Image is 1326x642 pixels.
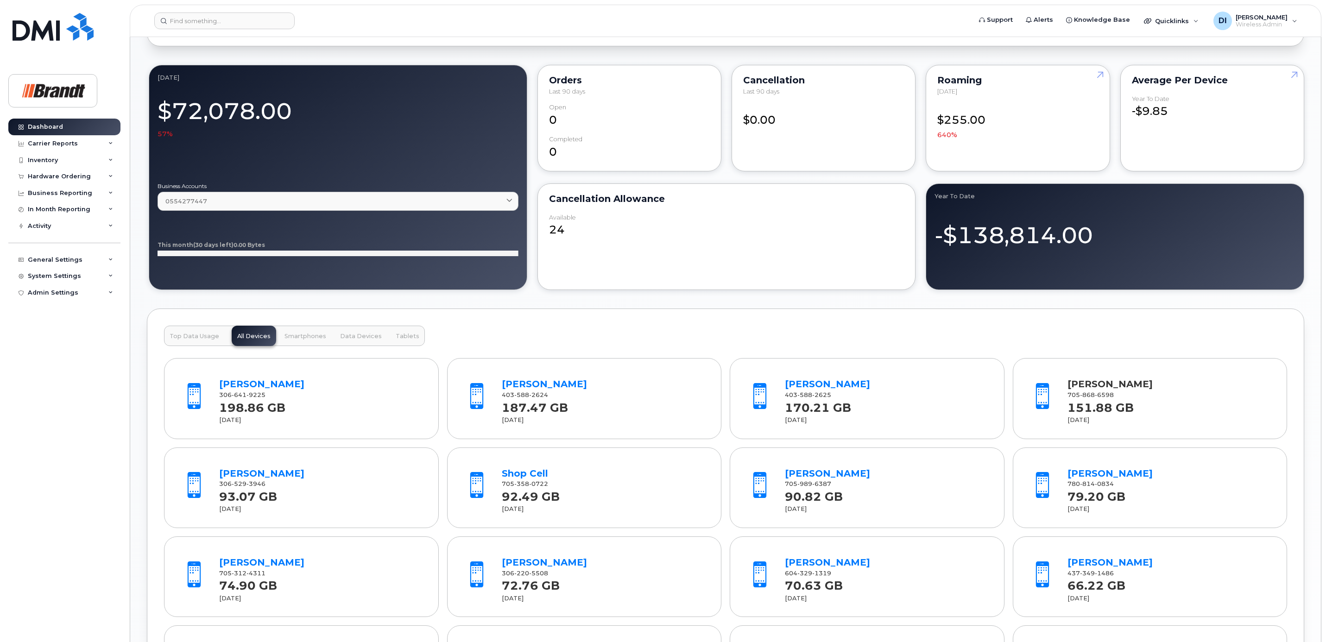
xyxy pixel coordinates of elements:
[785,594,988,603] div: [DATE]
[158,93,518,139] div: $72,078.00
[937,104,1098,139] div: $255.00
[193,241,234,248] tspan: (30 days left)
[232,480,246,487] span: 529
[219,557,304,568] a: [PERSON_NAME]
[812,570,831,577] span: 1319
[935,211,1295,252] div: -$138,814.00
[164,326,225,346] button: Top Data Usage
[219,468,304,479] a: [PERSON_NAME]
[785,391,831,398] span: 403
[219,480,265,487] span: 306
[1067,468,1153,479] a: [PERSON_NAME]
[502,594,705,603] div: [DATE]
[1095,391,1114,398] span: 6598
[502,378,587,390] a: [PERSON_NAME]
[219,391,265,398] span: 306
[1080,570,1095,577] span: 349
[1067,416,1270,424] div: [DATE]
[219,570,265,577] span: 705
[1019,11,1060,29] a: Alerts
[1080,480,1095,487] span: 814
[1236,21,1288,28] span: Wireless Admin
[785,480,831,487] span: 705
[812,480,831,487] span: 6387
[219,505,422,513] div: [DATE]
[1074,15,1130,25] span: Knowledge Base
[785,378,870,390] a: [PERSON_NAME]
[502,570,548,577] span: 306
[972,11,1019,29] a: Support
[158,192,518,211] a: 0554277447
[549,76,710,84] div: Orders
[1067,396,1134,415] strong: 151.88 GB
[246,570,265,577] span: 4311
[987,15,1013,25] span: Support
[219,573,277,592] strong: 74.90 GB
[246,391,265,398] span: 9225
[785,396,851,415] strong: 170.21 GB
[1060,11,1137,29] a: Knowledge Base
[549,104,710,128] div: 0
[935,192,1295,200] div: Year to Date
[549,214,904,238] div: 24
[549,214,576,221] div: available
[743,76,904,84] div: Cancellation
[1219,15,1227,26] span: DI
[797,391,812,398] span: 588
[1067,391,1114,398] span: 705
[284,333,326,340] span: Smartphones
[1067,505,1270,513] div: [DATE]
[1034,15,1053,25] span: Alerts
[1067,594,1270,603] div: [DATE]
[154,13,295,29] input: Find something...
[797,570,812,577] span: 329
[1095,480,1114,487] span: 0834
[529,480,548,487] span: 0722
[279,326,332,346] button: Smartphones
[232,570,246,577] span: 312
[232,391,246,398] span: 641
[502,573,560,592] strong: 72.76 GB
[1067,485,1125,504] strong: 79.20 GB
[1067,378,1153,390] a: [PERSON_NAME]
[549,104,566,111] div: Open
[390,326,425,346] button: Tablets
[797,480,812,487] span: 989
[743,104,904,128] div: $0.00
[549,88,585,95] span: Last 90 days
[785,573,843,592] strong: 70.63 GB
[502,396,568,415] strong: 187.47 GB
[165,197,207,206] span: 0554277447
[743,88,779,95] span: Last 90 days
[529,391,548,398] span: 2624
[937,76,1098,84] div: Roaming
[1067,573,1125,592] strong: 66.22 GB
[1080,391,1095,398] span: 868
[1132,95,1293,120] div: -$9.85
[340,333,382,340] span: Data Devices
[502,480,548,487] span: 705
[549,136,582,143] div: completed
[514,480,529,487] span: 358
[1137,12,1205,30] div: Quicklinks
[785,505,988,513] div: [DATE]
[514,570,529,577] span: 220
[785,570,831,577] span: 604
[502,557,587,568] a: [PERSON_NAME]
[502,468,548,479] a: Shop Cell
[785,557,870,568] a: [PERSON_NAME]
[937,130,957,139] span: 640%
[785,485,843,504] strong: 90.82 GB
[219,485,277,504] strong: 93.07 GB
[219,416,422,424] div: [DATE]
[1095,570,1114,577] span: 1486
[219,378,304,390] a: [PERSON_NAME]
[502,416,705,424] div: [DATE]
[502,505,705,513] div: [DATE]
[1067,570,1114,577] span: 437
[335,326,387,346] button: Data Devices
[1067,557,1153,568] a: [PERSON_NAME]
[785,468,870,479] a: [PERSON_NAME]
[502,485,560,504] strong: 92.49 GB
[219,594,422,603] div: [DATE]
